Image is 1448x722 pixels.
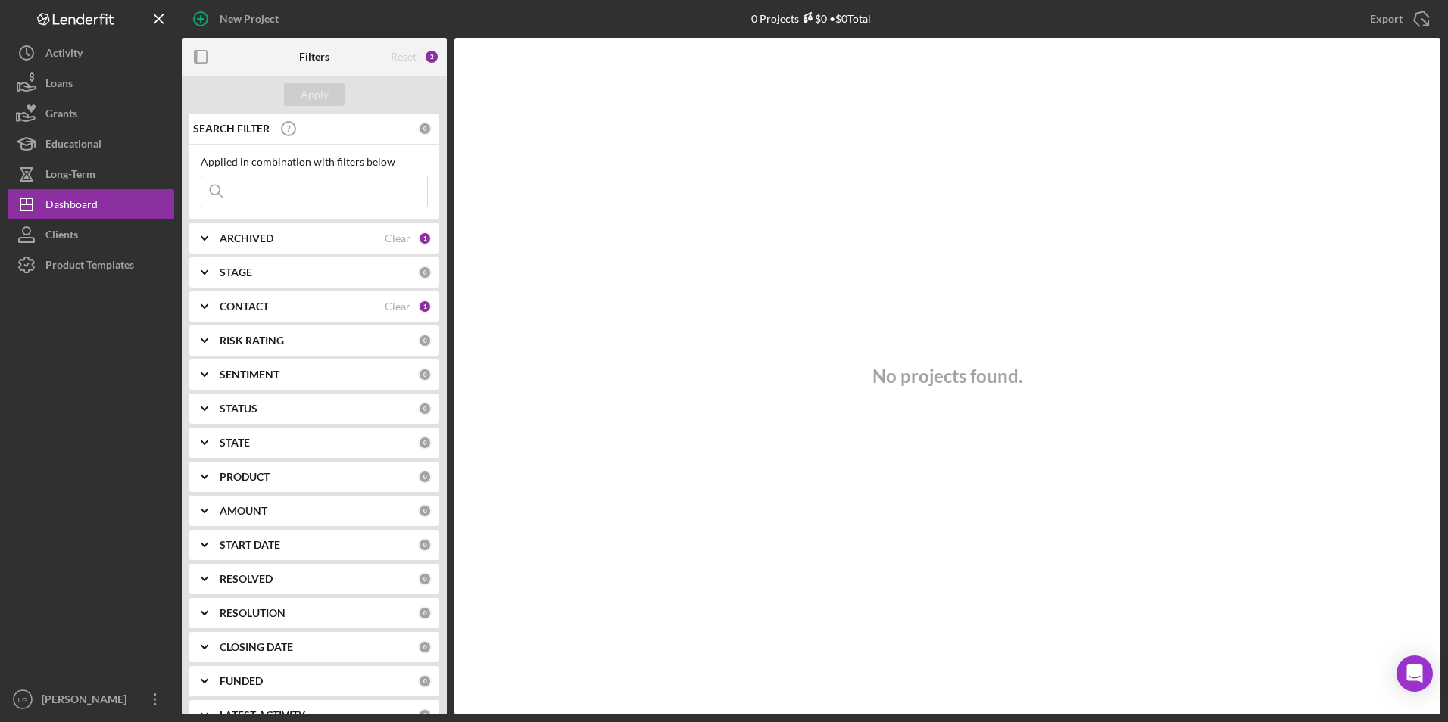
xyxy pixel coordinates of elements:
div: 0 Projects • $0 Total [751,12,871,25]
div: Long-Term [45,159,95,193]
div: Grants [45,98,77,132]
button: Product Templates [8,250,174,280]
div: 0 [418,334,432,347]
div: 0 [418,368,432,381]
button: LG[PERSON_NAME] [8,684,174,714]
div: 0 [418,504,432,518]
b: STAGE [220,266,252,279]
div: 0 [418,708,432,722]
div: 0 [418,606,432,620]
b: RISK RATING [220,335,284,347]
b: FUNDED [220,675,263,687]
button: Apply [284,83,345,106]
b: AMOUNT [220,505,267,517]
div: 0 [418,538,432,552]
div: Loans [45,68,73,102]
div: 0 [418,470,432,484]
div: Clear [385,300,410,313]
div: New Project [220,4,279,34]
b: STATE [220,437,250,449]
button: Export [1355,4,1440,34]
div: 1 [418,232,432,245]
b: ARCHIVED [220,232,273,244]
div: 2 [424,49,439,64]
b: PRODUCT [220,471,270,483]
button: Grants [8,98,174,129]
div: $0 [799,12,827,25]
div: 0 [418,674,432,688]
div: 0 [418,266,432,279]
b: SEARCH FILTER [193,123,270,135]
button: Dashboard [8,189,174,219]
div: 0 [418,402,432,415]
div: 1 [418,300,432,313]
text: LG [18,696,28,704]
div: Export [1370,4,1403,34]
div: Apply [301,83,329,106]
b: SENTIMENT [220,369,279,381]
div: Clear [385,232,410,244]
div: Clients [45,219,78,254]
div: Educational [45,129,101,163]
div: 0 [418,436,432,450]
div: Open Intercom Messenger [1397,655,1433,692]
b: RESOLUTION [220,607,286,619]
div: Reset [391,51,417,63]
div: 0 [418,640,432,654]
b: START DATE [220,539,280,551]
div: [PERSON_NAME] [38,684,136,718]
button: New Project [182,4,294,34]
div: Dashboard [45,189,98,223]
button: Activity [8,38,174,68]
button: Clients [8,219,174,250]
div: Activity [45,38,83,72]
button: Educational [8,129,174,159]
h3: No projects found. [872,366,1022,387]
b: Filters [299,51,329,63]
div: 0 [418,122,432,135]
b: CONTACT [220,300,269,313]
button: Long-Term [8,159,174,189]
b: CLOSING DATE [220,641,293,653]
div: 0 [418,572,432,586]
b: STATUS [220,403,257,415]
div: Applied in combination with filters below [201,156,428,168]
b: RESOLVED [220,573,273,585]
b: LATEST ACTIVITY [220,709,305,721]
button: Loans [8,68,174,98]
div: Product Templates [45,250,134,284]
